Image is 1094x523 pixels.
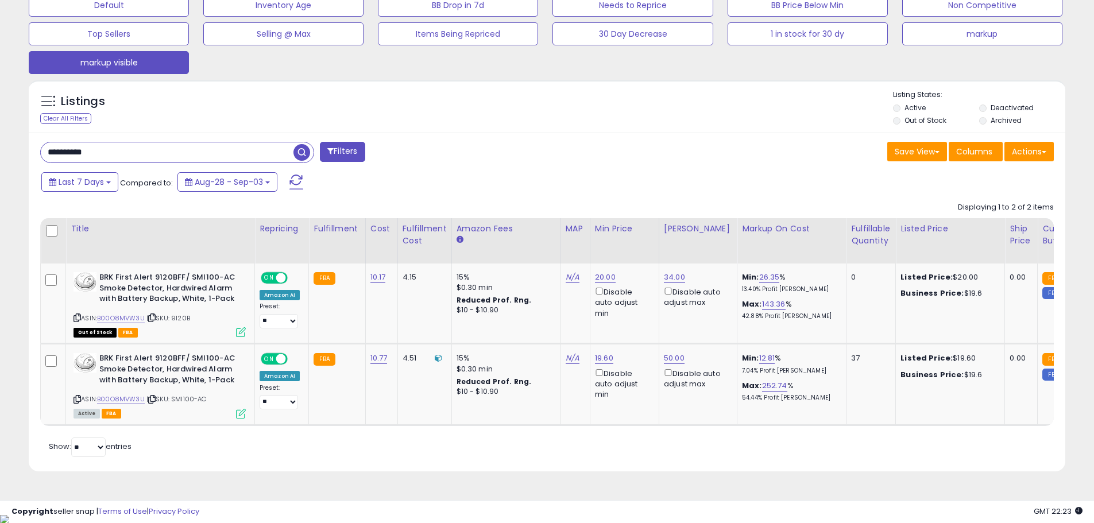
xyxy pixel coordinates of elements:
[320,142,365,162] button: Filters
[120,177,173,188] span: Compared to:
[900,353,996,363] div: $19.60
[260,290,300,300] div: Amazon AI
[403,223,447,247] div: Fulfillment Cost
[664,272,685,283] a: 34.00
[370,352,388,364] a: 10.77
[260,303,300,328] div: Preset:
[742,299,837,320] div: %
[146,394,207,404] span: | SKU: SMI100-AC
[11,506,199,517] div: seller snap | |
[314,353,335,366] small: FBA
[177,172,277,192] button: Aug-28 - Sep-03
[457,282,552,293] div: $0.30 min
[71,223,250,235] div: Title
[314,272,335,285] small: FBA
[74,272,246,336] div: ASIN:
[664,352,685,364] a: 50.00
[146,313,190,323] span: | SKU: 9120B
[949,142,1003,161] button: Columns
[40,113,91,124] div: Clear All Filters
[991,103,1034,113] label: Deactivated
[29,22,189,45] button: Top Sellers
[566,352,579,364] a: N/A
[742,223,841,235] div: Markup on Cost
[566,272,579,283] a: N/A
[1042,272,1064,285] small: FBA
[956,146,992,157] span: Columns
[851,223,891,247] div: Fulfillable Quantity
[457,272,552,282] div: 15%
[457,364,552,374] div: $0.30 min
[1034,506,1083,517] span: 2025-09-11 22:23 GMT
[286,354,304,364] span: OFF
[99,272,239,307] b: BRK First Alert 9120BFF/ SMI100-AC Smoke Detector, Hardwired Alarm with Battery Backup, White, 1-...
[851,272,887,282] div: 0
[99,353,239,388] b: BRK First Alert 9120BFF/ SMI100-AC Smoke Detector, Hardwired Alarm with Battery Backup, White, 1-...
[457,223,556,235] div: Amazon Fees
[1010,272,1029,282] div: 0.00
[762,299,786,310] a: 143.36
[203,22,364,45] button: Selling @ Max
[74,272,96,292] img: 41YF+CbQjZL._SL40_.jpg
[595,272,616,283] a: 20.00
[59,176,104,188] span: Last 7 Days
[457,353,552,363] div: 15%
[900,288,964,299] b: Business Price:
[900,272,953,282] b: Listed Price:
[314,223,360,235] div: Fulfillment
[664,367,728,389] div: Disable auto adjust max
[737,218,846,264] th: The percentage added to the cost of goods (COGS) that forms the calculator for Min & Max prices.
[900,369,964,380] b: Business Price:
[74,353,96,373] img: 41YF+CbQjZL._SL40_.jpg
[102,409,121,419] span: FBA
[851,353,887,363] div: 37
[260,384,300,410] div: Preset:
[1010,223,1033,247] div: Ship Price
[149,506,199,517] a: Privacy Policy
[762,380,787,392] a: 252.74
[370,223,393,235] div: Cost
[595,367,650,400] div: Disable auto adjust min
[958,202,1054,213] div: Displaying 1 to 2 of 2 items
[742,272,759,282] b: Min:
[742,272,837,293] div: %
[742,353,837,374] div: %
[742,312,837,320] p: 42.88% Profit [PERSON_NAME]
[900,370,996,380] div: $19.6
[664,285,728,308] div: Disable auto adjust max
[286,273,304,283] span: OFF
[98,506,147,517] a: Terms of Use
[457,387,552,397] div: $10 - $10.90
[759,352,775,364] a: 12.81
[595,285,650,319] div: Disable auto adjust min
[566,223,585,235] div: MAP
[403,353,443,363] div: 4.51
[1010,353,1029,363] div: 0.00
[900,288,996,299] div: $19.6
[887,142,947,161] button: Save View
[664,223,732,235] div: [PERSON_NAME]
[1042,287,1065,299] small: FBM
[49,441,132,452] span: Show: entries
[195,176,263,188] span: Aug-28 - Sep-03
[41,172,118,192] button: Last 7 Days
[900,352,953,363] b: Listed Price:
[118,328,138,338] span: FBA
[742,381,837,402] div: %
[457,377,532,386] b: Reduced Prof. Rng.
[260,223,304,235] div: Repricing
[728,22,888,45] button: 1 in stock for 30 dy
[11,506,53,517] strong: Copyright
[97,394,145,404] a: B00O8MVW3U
[403,272,443,282] div: 4.15
[904,115,946,125] label: Out of Stock
[759,272,780,283] a: 26.35
[904,103,926,113] label: Active
[900,272,996,282] div: $20.00
[991,115,1022,125] label: Archived
[742,380,762,391] b: Max:
[742,394,837,402] p: 54.44% Profit [PERSON_NAME]
[457,305,552,315] div: $10 - $10.90
[902,22,1062,45] button: markup
[742,367,837,375] p: 7.04% Profit [PERSON_NAME]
